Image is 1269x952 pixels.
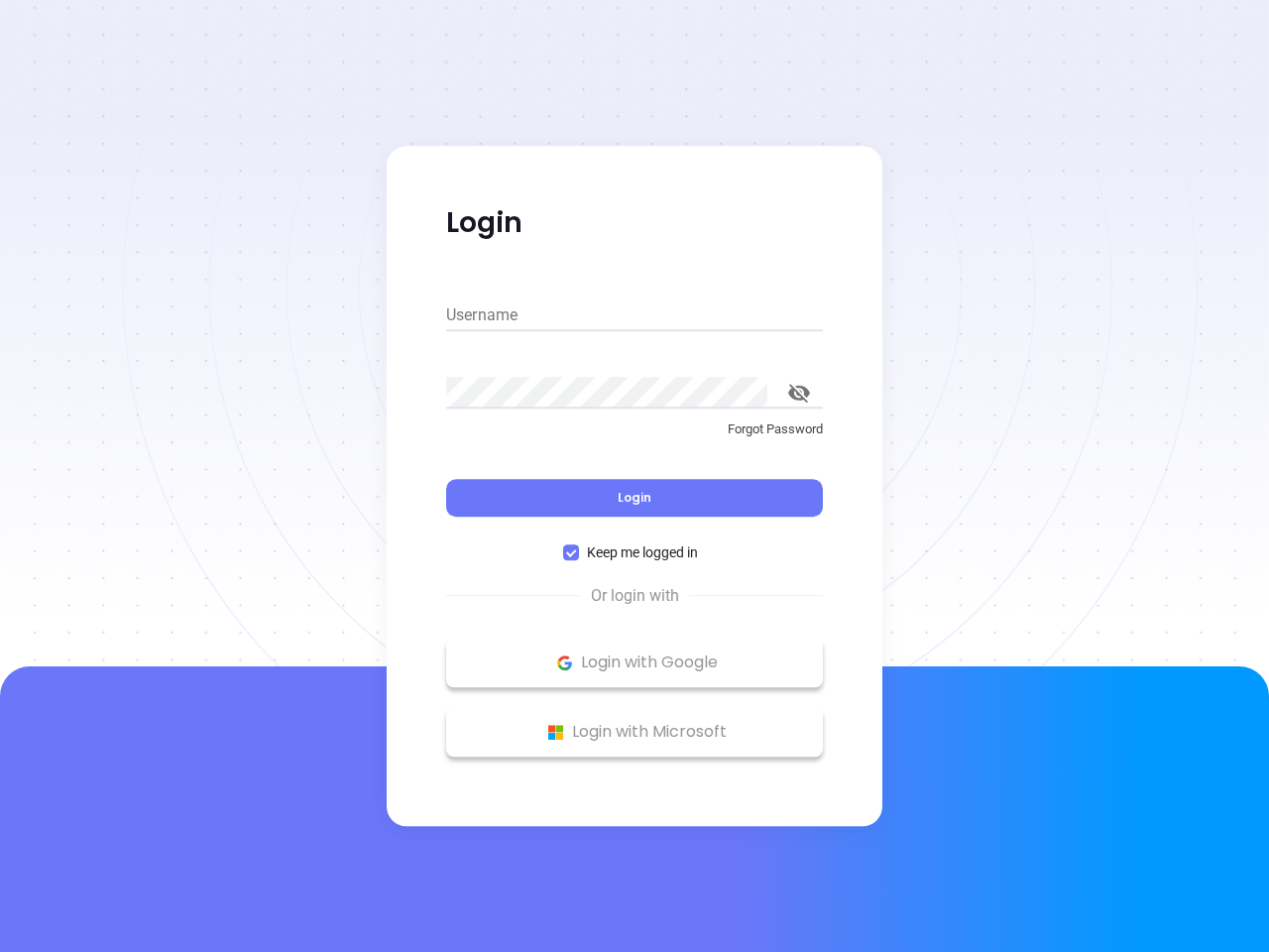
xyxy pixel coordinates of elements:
button: Login [446,479,823,517]
span: Keep me logged in [579,541,706,563]
p: Forgot Password [446,419,823,439]
p: Login with Google [456,648,813,677]
button: toggle password visibility [775,369,823,416]
a: Forgot Password [446,419,823,455]
button: Microsoft Logo Login with Microsoft [446,707,823,757]
p: Login [446,205,823,241]
span: Login [618,489,651,506]
img: Microsoft Logo [543,720,568,745]
img: Google Logo [552,651,577,675]
span: Or login with [581,584,689,608]
p: Login with Microsoft [456,717,813,747]
button: Google Logo Login with Google [446,638,823,687]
